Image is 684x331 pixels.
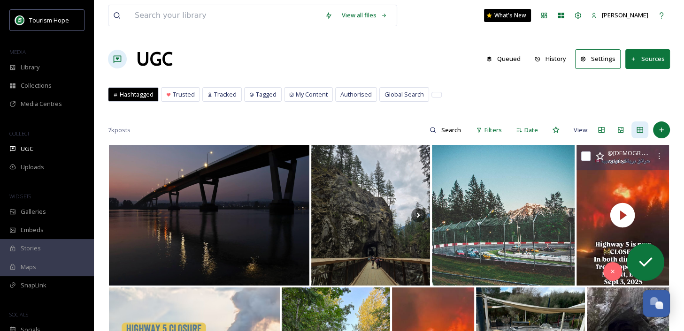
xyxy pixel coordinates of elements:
img: . . . . #othellotunnels #tourismhope #trekking #thefraservalley #traintunnel #history #canadashis... [311,145,430,286]
span: SnapLink [21,281,46,290]
img: thumbnail [576,145,669,286]
a: History [530,50,576,68]
span: Trusted [173,90,195,99]
button: Sources [625,49,670,68]
span: 7k posts [108,126,131,135]
input: Search your library [130,5,320,26]
span: Stories [21,244,41,253]
a: Settings [575,49,625,68]
button: Settings [575,49,621,68]
span: My Content [296,90,328,99]
input: Search [436,120,467,139]
span: Date [524,126,538,135]
span: COLLECT [9,130,30,137]
span: Galleries [21,207,46,216]
a: View all files [337,6,392,24]
span: Media Centres [21,99,62,108]
span: Global Search [384,90,424,99]
a: UGC [136,45,173,73]
span: Collections [21,81,52,90]
img: . Mission Bridge - - - #missionbridge #missionbc #fraservalley #fraservalleyphotos #photography #... [109,145,309,286]
a: [PERSON_NAME] [586,6,653,24]
span: Library [21,63,39,72]
span: Tagged [256,90,277,99]
span: UGC [21,144,33,153]
a: Queued [482,50,530,68]
span: Hashtagged [120,90,154,99]
span: Tracked [214,90,237,99]
button: History [530,50,571,68]
span: @ [DEMOGRAPHIC_DATA] [607,148,677,157]
span: [PERSON_NAME] [602,11,648,19]
span: View: [574,126,589,135]
span: SOCIALS [9,311,28,318]
button: Queued [482,50,525,68]
span: Uploads [21,163,44,172]
button: Open Chat [643,290,670,317]
span: Embeds [21,226,44,234]
span: Tourism Hope [29,16,69,24]
span: Filters [484,126,502,135]
span: 720 x 1280 [607,158,626,165]
span: Authorised [340,90,372,99]
span: Maps [21,263,36,271]
img: WAYS TO PLAY. Have you experienced the high-octane excitement and adrenaline rush of Agassiz Spee... [432,145,575,286]
span: MEDIA [9,48,26,55]
span: WIDGETS [9,193,31,200]
img: logo.png [15,15,24,25]
a: What's New [484,9,531,22]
